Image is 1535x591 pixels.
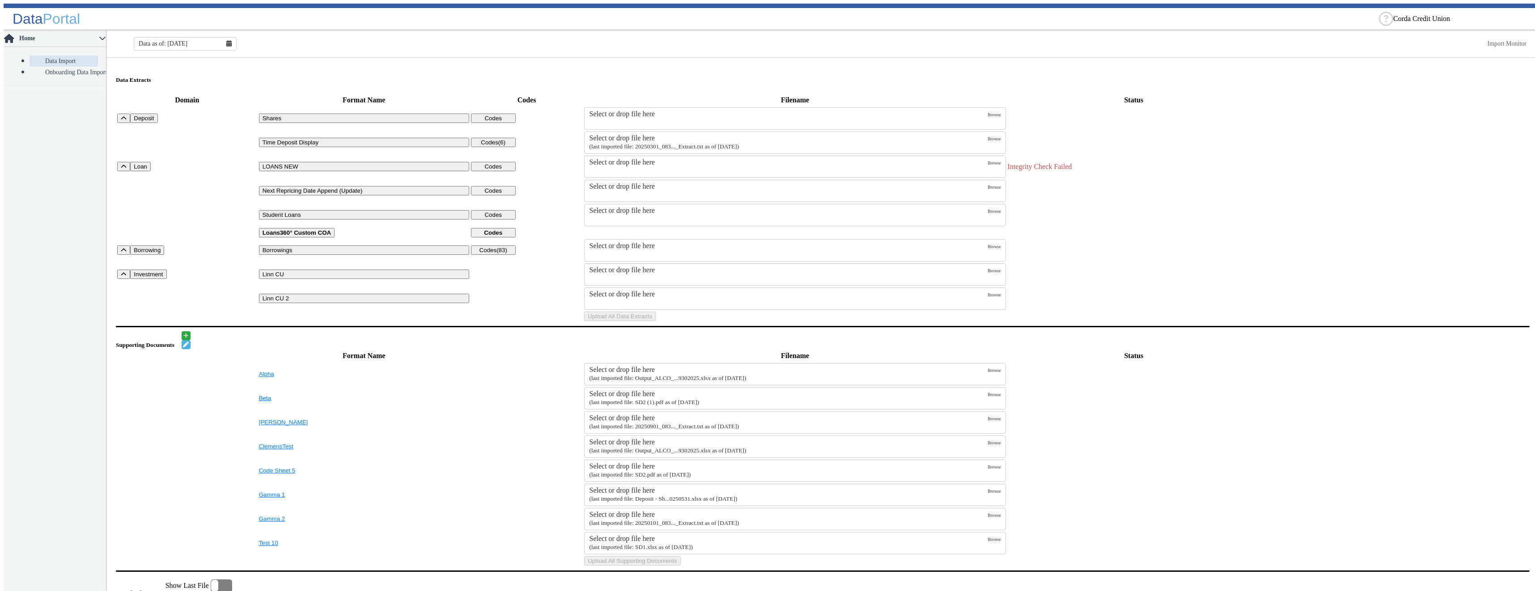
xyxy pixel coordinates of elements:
[259,186,469,195] button: Next Repricing Date Append (Update)
[259,294,469,303] button: Linn CU 2
[1379,12,1393,26] div: Help
[139,40,187,47] span: Data as of: [DATE]
[498,139,505,146] span: (6)
[988,209,1001,214] span: Browse
[259,228,335,237] button: Loans360° Custom COA
[988,292,1001,297] span: Browse
[988,464,1001,469] span: Browse
[589,519,739,526] small: 20250101_083047_000.Darling_Consulting_Share_Detail_Extract.txt
[589,447,746,454] small: Output_ALCO_Loans_TCB_09302025.xlsx
[589,414,988,422] div: Select or drop file here
[988,185,1001,190] span: Browse
[259,210,469,220] button: Student Loans
[589,495,737,502] small: Deposit - Shares - First Harvest FCU_Shares 20250531.xlsx
[589,290,988,298] div: Select or drop file here
[589,486,988,494] div: Select or drop file here
[1008,163,1072,170] span: Integrity Check Failed
[4,47,106,86] p-accordion-content: Home
[259,491,469,498] button: Gamma 1
[130,162,151,171] button: Loan
[988,440,1001,445] span: Browse
[43,11,81,27] span: Portal
[584,312,656,321] button: Upload All Data Extracts
[988,136,1001,141] span: Browse
[589,375,746,381] small: Output_ALCO_Loans_TCB_09302025.xlsx
[116,342,178,349] h5: Supporting Documents
[259,162,469,171] button: LOANS NEW
[988,513,1001,518] span: Browse
[30,67,98,78] a: Onboarding Data Import
[988,392,1001,397] span: Browse
[4,30,106,47] p-accordion-header: Home
[988,416,1001,421] span: Browse
[130,114,157,123] button: Deposit
[589,438,988,446] div: Select or drop file here
[589,544,692,550] small: SD1.xlsx
[259,138,469,147] button: Time Deposit Display
[259,94,470,106] th: Format Name
[259,114,469,123] button: Shares
[589,134,988,142] div: Select or drop file here
[130,270,166,279] button: Investment
[988,268,1001,273] span: Browse
[471,114,516,123] button: Codes
[589,471,691,478] small: SD2.pdf
[589,158,988,166] div: Select or drop file here
[130,245,164,255] button: Borrowing
[484,229,502,236] b: Codes
[1007,350,1260,362] th: Status
[988,160,1001,165] span: Browse
[988,368,1001,373] span: Browse
[1393,15,1527,23] ng-select: Corda Credit Union
[589,423,739,430] small: 20250901_083049_000.Darling_Consulting_Time_Deposits_Certificates_Extract.txt
[589,511,988,519] div: Select or drop file here
[259,270,469,279] button: Linn CU
[117,94,258,106] th: Domain
[259,467,469,474] button: Code Sheet 5
[259,395,469,401] button: Beta
[988,112,1001,117] span: Browse
[259,515,469,522] button: Gamma 2
[471,138,516,147] button: Codes(6)
[589,399,699,405] small: SD2 (1).pdf
[589,462,988,470] div: Select or drop file here
[116,76,1530,84] h5: Data Extracts
[116,93,1530,322] table: Uploads
[30,55,98,67] a: Data Import
[13,11,43,27] span: Data
[116,349,1530,567] table: SupportingDocs
[182,331,191,340] button: Add document
[589,207,988,215] div: Select or drop file here
[471,186,516,195] button: Codes
[471,245,516,255] button: Codes(83)
[496,247,507,253] span: (83)
[584,350,1006,362] th: Filename
[259,350,470,362] th: Format Name
[259,245,469,255] button: Borrowings
[589,182,988,190] div: Select or drop file here
[589,110,988,118] div: Select or drop file here
[988,244,1001,249] span: Browse
[471,94,583,106] th: Codes
[259,540,469,546] button: Test 10
[589,143,739,150] small: 20250301_083048_000.Darling_Consulting_Time_Deposits_Certificates_Extract.txt
[1007,94,1260,106] th: Status
[182,340,191,349] button: Edit document
[263,229,331,236] b: Loans360° Custom COA
[584,94,1006,106] th: Filename
[589,390,988,398] div: Select or drop file here
[471,210,516,220] button: Codes
[988,537,1001,542] span: Browse
[259,419,469,426] button: [PERSON_NAME]
[259,443,469,450] button: ClemensTest
[18,35,99,42] span: Home
[589,535,988,543] div: Select or drop file here
[259,371,469,377] button: Alpha
[471,162,516,171] button: Codes
[589,366,988,374] div: Select or drop file here
[584,556,680,566] button: Upload All Supporting Documents
[589,266,988,274] div: Select or drop file here
[589,242,988,250] div: Select or drop file here
[1488,40,1527,47] a: This is available for Darling Employees only
[471,228,516,237] button: Codes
